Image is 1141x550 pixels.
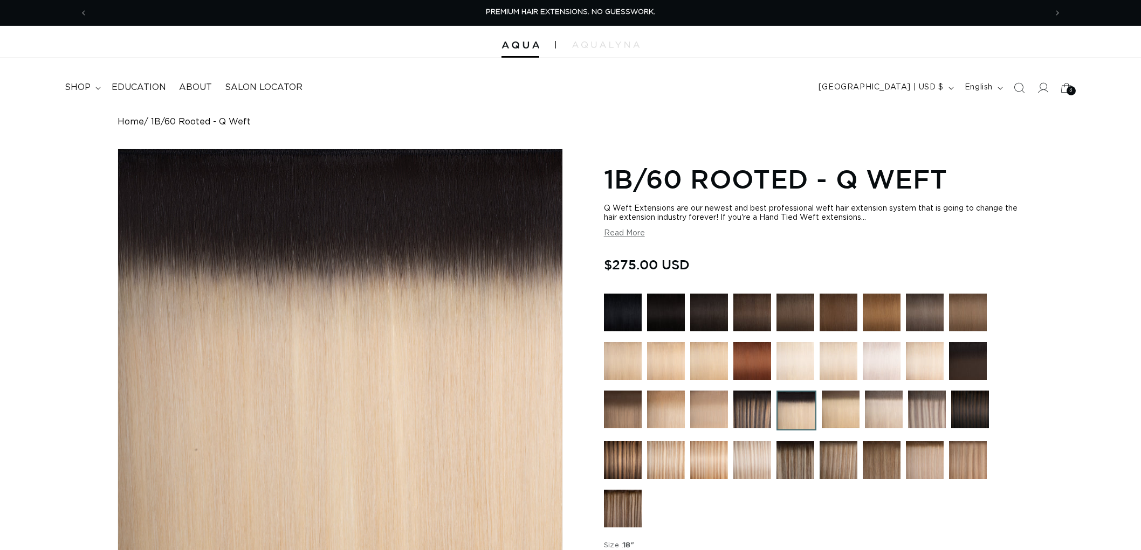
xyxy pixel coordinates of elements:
img: 6 Light Brown - Q Weft [863,294,901,331]
img: 1 Black - Q Weft [604,294,642,331]
a: Pacific Balayage - Q Weft [733,391,771,436]
h1: 1B/60 Rooted - Q Weft [604,162,1023,196]
a: 16 Blonde - Q Weft [604,342,642,385]
a: 4/22 Rooted - Q Weft [822,391,860,436]
span: English [965,82,993,93]
img: Aqua Hair Extensions [501,41,539,49]
img: Echo Root Tap - Q Weft [776,441,814,479]
a: 33 Copper Red - Q Weft [733,342,771,385]
img: 18/22 Duo Tone - Q Weft [690,441,728,479]
a: 60 Most Platinum - Q Weft [820,342,857,385]
img: 62 Icy Blonde - Q Weft [863,342,901,380]
a: Atlantic Duo Tone - Q Weft [733,441,771,484]
img: 8AB/60A Rooted - Q Weft [865,391,903,428]
a: 4AB Medium Ash Brown - Q Weft [776,294,814,337]
a: 8AB Ash Brown - Q Weft [906,294,944,337]
img: Pacific Balayage - Q Weft [733,391,771,428]
a: 4/12 Balayage - Q Weft [604,391,642,436]
a: 613 Platinum - Q Weft [906,342,944,385]
img: 4/12 Duo Tone - Q Weft [604,441,642,479]
a: 60A Most Platinum Ash - Q Weft [776,342,814,385]
a: 8AB/60A Rooted - Q Weft [865,391,903,436]
img: 1B/4 Duo Tone - Q Weft [951,391,989,428]
img: 4/12 Balayage - Q Weft [604,391,642,428]
div: Q Weft Extensions are our newest and best professional weft hair extension system that is going t... [604,204,1023,222]
button: Previous announcement [72,3,95,23]
a: 1B/60 Rooted - Q Weft [776,391,816,436]
img: 1N Natural Black - Q Weft [647,294,685,331]
img: 613 Platinum - Q Weft [906,342,944,380]
img: 60A Most Platinum Ash - Q Weft [776,342,814,380]
a: Tahoe Root Tap - Q Weft [906,441,944,484]
a: 24 Light Golden Blonde - Q Weft [690,342,728,385]
a: 18/22 Duo Tone - Q Weft [690,441,728,484]
span: Salon Locator [225,82,303,93]
a: Education [105,75,173,100]
img: 18/22 Balayage - Q Weft [690,391,728,428]
img: 4/22 Rooted - Q Weft [822,391,860,428]
button: English [958,78,1007,98]
img: 1B Soft Black - Q Weft [690,294,728,331]
a: 4/12 Duo Tone - Q Weft [604,441,642,484]
a: 62 Icy Blonde - Q Weft [863,342,901,385]
img: 8/24 Duo Tone - Q Weft [647,441,685,479]
summary: shop [58,75,105,100]
button: Read More [604,229,645,238]
a: 4 Medium Brown - Q Weft [820,294,857,337]
a: 18/22 Balayage - Q Weft [690,391,728,436]
span: 1B/60 Rooted - Q Weft [151,117,251,127]
img: 1B/60 Rooted - Q Weft [776,391,816,430]
img: 2 Dark Brown - Q Weft [733,294,771,331]
a: 8 Golden Brown - Q Weft [949,294,987,337]
img: 4 Medium Brown - Q Weft [820,294,857,331]
a: 1B Soft Black - Q Weft [690,294,728,337]
img: Arabian Root Tap - Q Weft [949,441,987,479]
a: Como Root Tap - Q Weft [604,490,642,533]
img: 4AB Medium Ash Brown - Q Weft [776,294,814,331]
a: 1B/4 Duo Tone - Q Weft [951,391,989,436]
img: Tahoe Root Tap - Q Weft [906,441,944,479]
span: PREMIUM HAIR EXTENSIONS. NO GUESSWORK. [486,9,655,16]
nav: breadcrumbs [118,117,1023,127]
span: shop [65,82,91,93]
a: 1N Natural Black - Q Weft [647,294,685,337]
a: Arctic Rooted - Q Weft [908,391,946,436]
span: 18" [623,542,634,549]
img: 8AB Ash Brown - Q Weft [906,294,944,331]
a: 6 Light Brown - Q Weft [863,294,901,337]
a: 8/24 Duo Tone - Q Weft [647,441,685,484]
a: Erie Root Tap - Q Weft [863,441,901,484]
img: 8/24 Balayage - Q Weft [647,391,685,428]
img: 22 Light Blonde - Q Weft [647,342,685,380]
a: Salon Locator [218,75,309,100]
a: Echo Root Tap - Q Weft [776,441,814,484]
img: Victoria Root Tap - Q Weft [820,441,857,479]
a: 22 Light Blonde - Q Weft [647,342,685,385]
span: Education [112,82,166,93]
a: 2 Dark Brown - Q Weft [733,294,771,337]
img: aqualyna.com [572,41,640,48]
img: Atlantic Duo Tone - Q Weft [733,441,771,479]
a: Home [118,117,144,127]
img: 60 Most Platinum - Q Weft [820,342,857,380]
a: Arabian Root Tap - Q Weft [949,441,987,484]
a: 8/24 Balayage - Q Weft [647,391,685,436]
span: [GEOGRAPHIC_DATA] | USD $ [819,82,944,93]
img: Arctic Rooted - Q Weft [908,391,946,428]
span: About [179,82,212,93]
summary: Search [1007,76,1031,100]
img: Erie Root Tap - Q Weft [863,441,901,479]
a: Victoria Root Tap - Q Weft [820,441,857,484]
img: 8 Golden Brown - Q Weft [949,294,987,331]
span: $275.00 USD [604,254,690,275]
button: Next announcement [1046,3,1069,23]
img: 1B/4 Balayage - Q Weft [949,342,987,380]
img: 24 Light Golden Blonde - Q Weft [690,342,728,380]
span: 3 [1069,86,1073,95]
img: 33 Copper Red - Q Weft [733,342,771,380]
a: 1B/4 Balayage - Q Weft [949,342,987,385]
a: About [173,75,218,100]
button: [GEOGRAPHIC_DATA] | USD $ [812,78,958,98]
a: 1 Black - Q Weft [604,294,642,337]
img: 16 Blonde - Q Weft [604,342,642,380]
